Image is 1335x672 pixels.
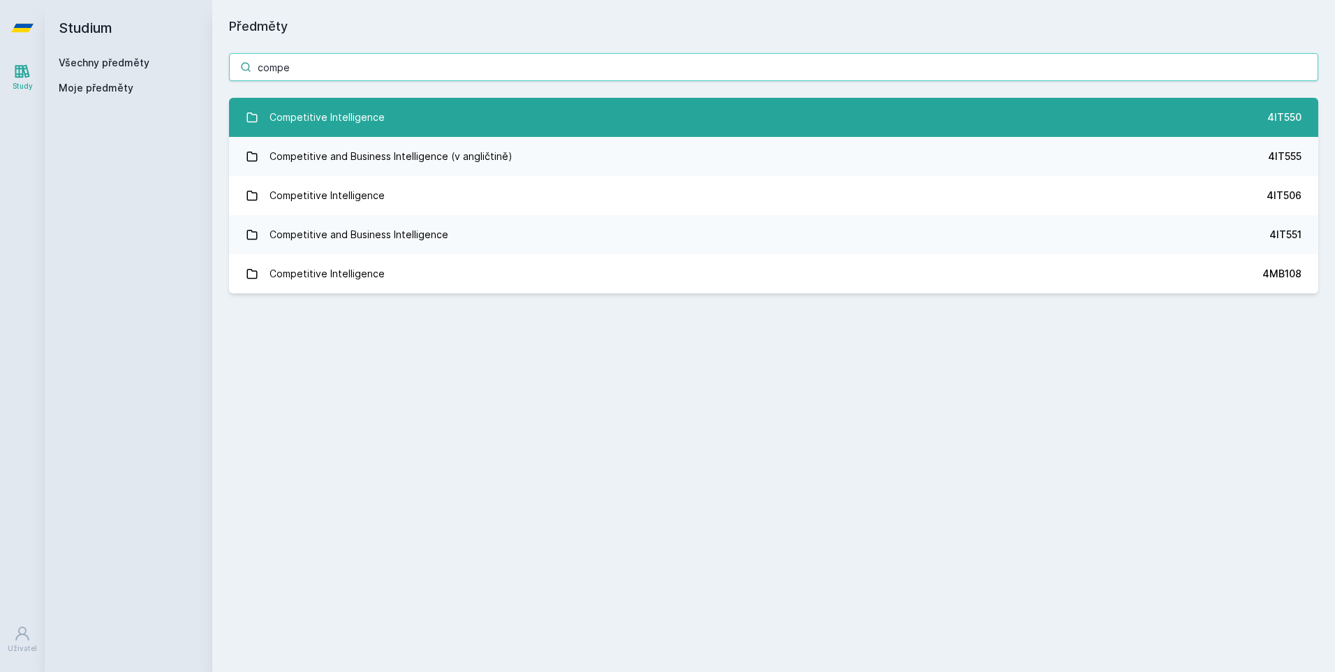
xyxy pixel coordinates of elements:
div: Competitive Intelligence [270,182,385,210]
div: Competitive Intelligence [270,103,385,131]
a: Competitive Intelligence 4IT506 [229,176,1318,215]
div: 4IT551 [1269,228,1301,242]
div: 4IT555 [1268,149,1301,163]
div: Uživatel [8,643,37,654]
div: Competitive and Business Intelligence (v angličtině) [270,143,512,170]
div: Competitive and Business Intelligence [270,221,448,249]
div: 4IT506 [1267,189,1301,203]
a: Competitive and Business Intelligence (v angličtině) 4IT555 [229,137,1318,176]
input: Název nebo ident předmětu… [229,53,1318,81]
a: Competitive Intelligence 4IT550 [229,98,1318,137]
div: Competitive Intelligence [270,260,385,288]
a: Uživatel [3,618,42,661]
span: Moje předměty [59,81,133,95]
a: Všechny předměty [59,57,149,68]
div: Study [13,81,33,92]
h1: Předměty [229,17,1318,36]
a: Study [3,56,42,98]
a: Competitive and Business Intelligence 4IT551 [229,215,1318,254]
div: 4MB108 [1262,267,1301,281]
a: Competitive Intelligence 4MB108 [229,254,1318,293]
div: 4IT550 [1267,110,1301,124]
